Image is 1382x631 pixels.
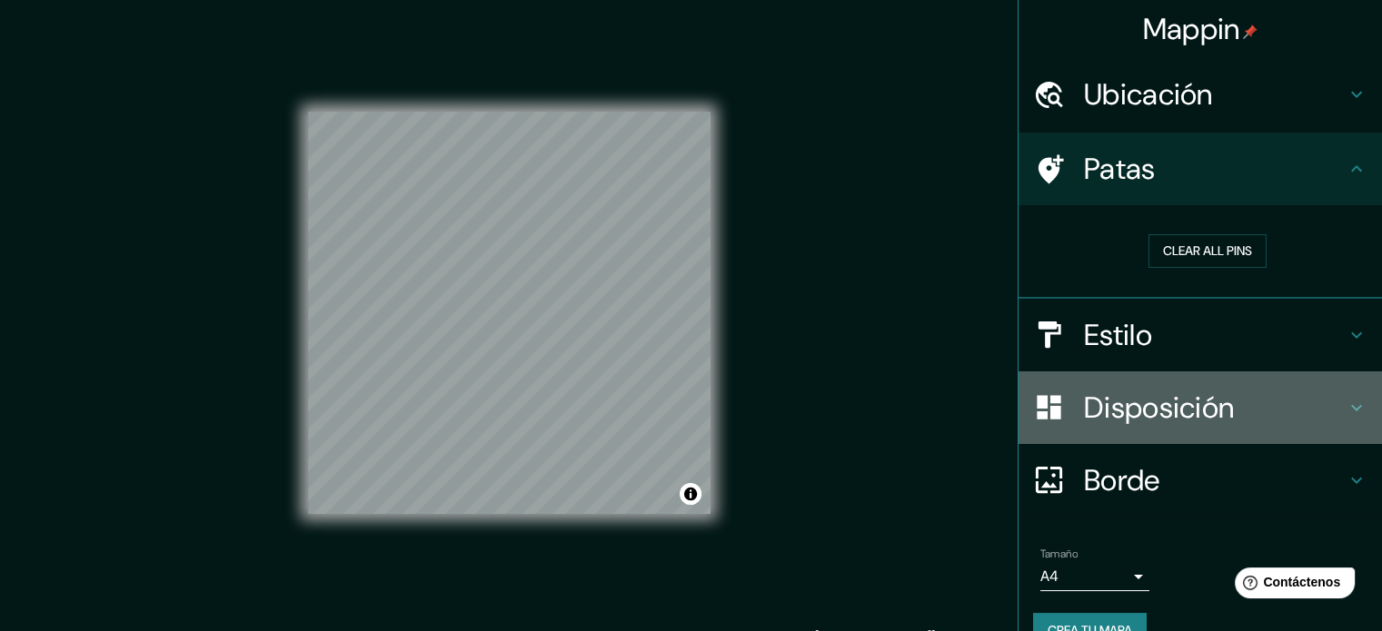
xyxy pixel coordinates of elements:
[1084,75,1213,113] font: Ubicación
[1019,371,1382,444] div: Disposición
[1084,461,1160,499] font: Borde
[1040,567,1059,586] font: A4
[1019,299,1382,371] div: Estilo
[1040,547,1078,561] font: Tamaño
[1084,150,1156,188] font: Patas
[1040,562,1149,591] div: A4
[1084,389,1234,427] font: Disposición
[1019,58,1382,131] div: Ubicación
[680,483,701,505] button: Activar o desactivar atribución
[1019,133,1382,205] div: Patas
[1143,10,1240,48] font: Mappin
[1084,316,1152,354] font: Estilo
[1019,444,1382,517] div: Borde
[1243,25,1258,39] img: pin-icon.png
[1148,234,1267,268] button: Clear all pins
[1220,560,1362,611] iframe: Lanzador de widgets de ayuda
[308,112,711,514] canvas: Mapa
